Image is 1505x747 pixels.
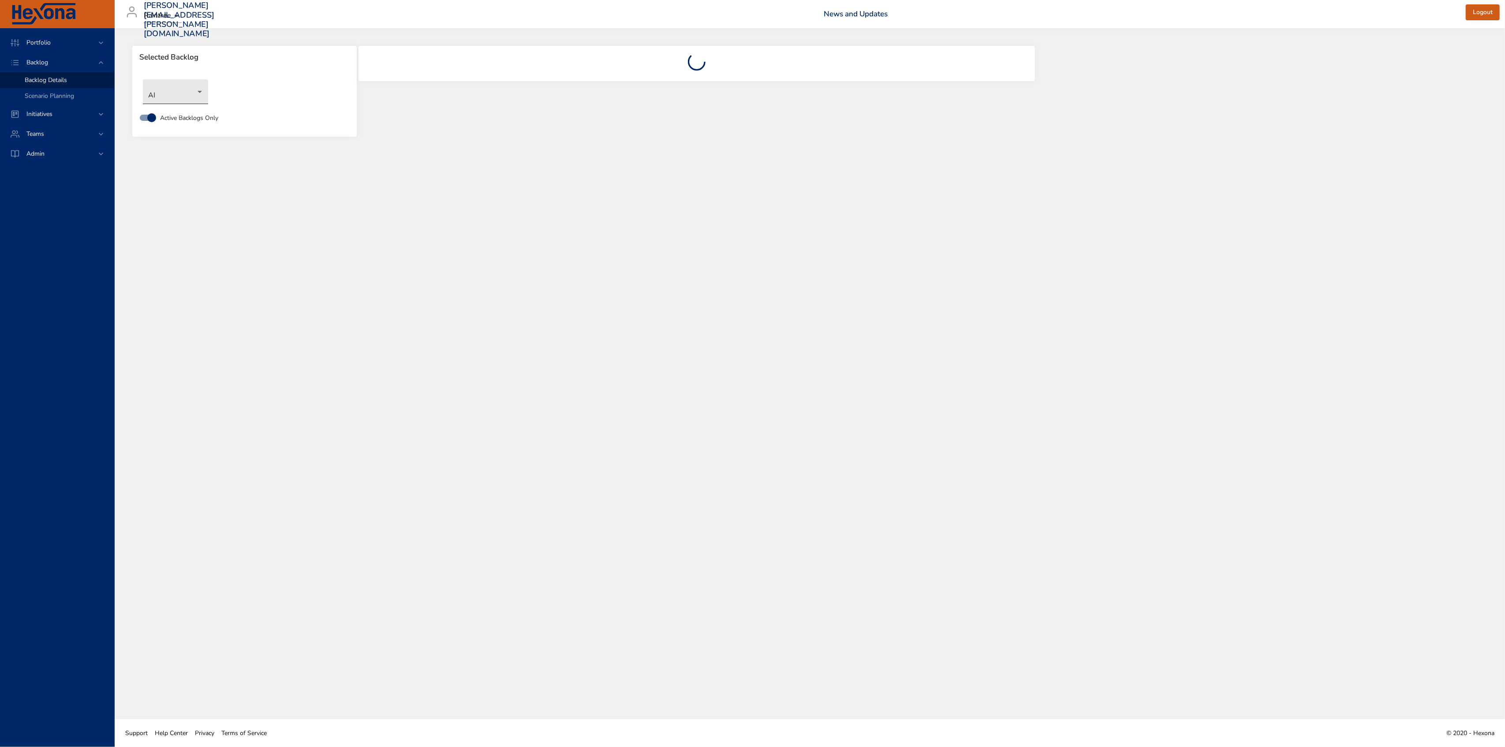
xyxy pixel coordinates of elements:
[19,110,60,118] span: Initiatives
[221,729,267,737] span: Terms of Service
[155,729,188,737] span: Help Center
[25,92,74,100] span: Scenario Planning
[191,723,218,743] a: Privacy
[195,729,214,737] span: Privacy
[1446,729,1494,737] span: © 2020 - Hexona
[139,53,350,62] span: Selected Backlog
[151,723,191,743] a: Help Center
[144,9,182,23] div: Raintree
[19,149,52,158] span: Admin
[25,76,67,84] span: Backlog Details
[218,723,270,743] a: Terms of Service
[19,130,51,138] span: Teams
[144,1,215,39] h3: [PERSON_NAME][EMAIL_ADDRESS][PERSON_NAME][DOMAIN_NAME]
[125,729,148,737] span: Support
[143,79,208,104] div: AI
[19,38,58,47] span: Portfolio
[160,113,218,123] span: Active Backlogs Only
[824,9,888,19] a: News and Updates
[11,3,77,25] img: Hexona
[1466,4,1500,21] button: Logout
[19,58,55,67] span: Backlog
[122,723,151,743] a: Support
[1473,7,1493,18] span: Logout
